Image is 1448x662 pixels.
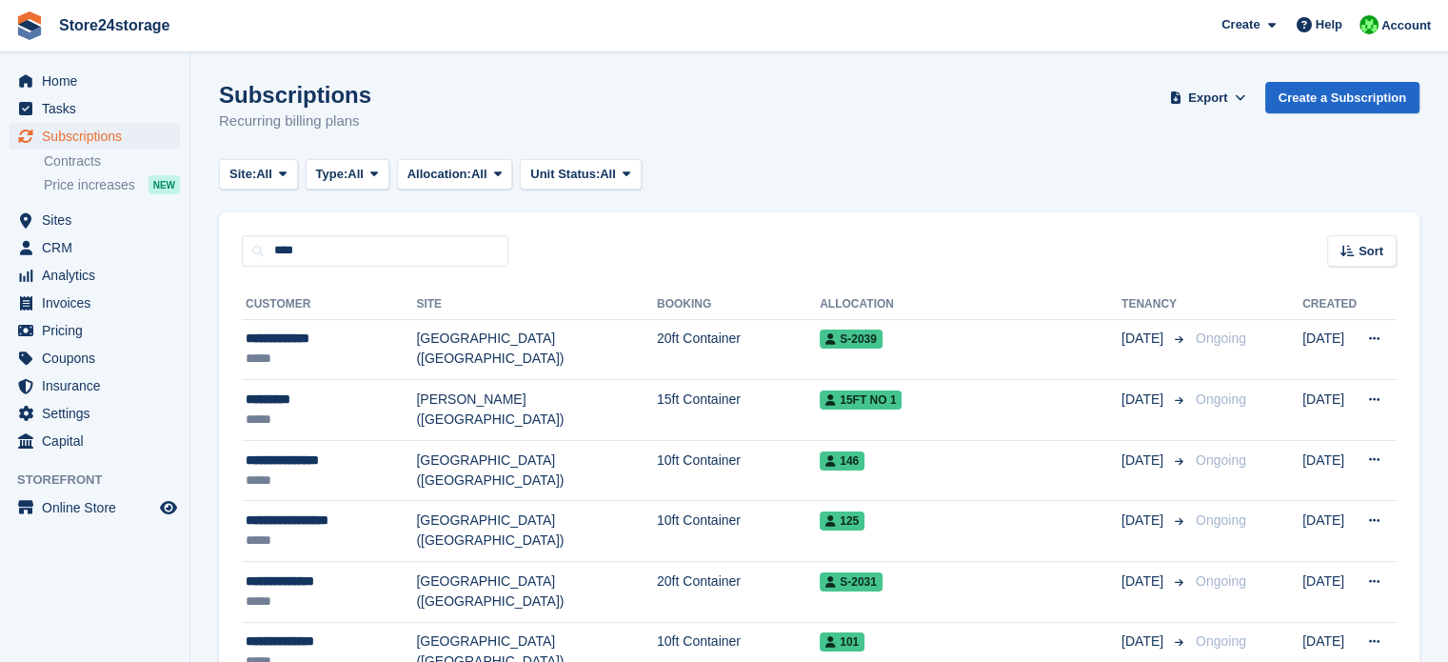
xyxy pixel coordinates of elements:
a: menu [10,262,180,289]
span: Ongoing [1196,452,1246,468]
td: 15ft Container [657,380,820,441]
span: Coupons [42,345,156,371]
span: Ongoing [1196,573,1246,589]
td: 20ft Container [657,562,820,623]
span: All [256,165,272,184]
button: Unit Status: All [520,159,641,191]
a: menu [10,372,180,399]
span: 146 [820,451,864,471]
a: menu [10,123,180,150]
span: All [600,165,616,184]
span: Ongoing [1196,331,1246,346]
a: menu [10,207,180,233]
span: [DATE] [1121,390,1167,410]
td: 20ft Container [657,319,820,380]
span: Invoices [42,290,156,316]
span: Price increases [44,176,135,194]
img: Tracy Harper [1359,15,1379,34]
td: [DATE] [1302,319,1357,380]
span: Insurance [42,372,156,399]
span: Site: [229,165,256,184]
a: menu [10,428,180,454]
span: Capital [42,428,156,454]
span: Export [1188,89,1227,108]
span: S-2039 [820,330,883,349]
button: Type: All [306,159,389,191]
span: CRM [42,234,156,261]
a: menu [10,290,180,316]
span: Type: [316,165,348,184]
span: Help [1316,15,1342,34]
button: Site: All [219,159,298,191]
span: S-2031 [820,572,883,592]
td: [DATE] [1302,440,1357,501]
span: [DATE] [1121,511,1167,531]
a: Preview store [157,496,180,519]
span: Analytics [42,262,156,289]
a: Store24storage [51,10,178,41]
div: NEW [149,175,180,194]
a: menu [10,68,180,94]
span: 15FT No 1 [820,391,902,410]
span: Create [1221,15,1260,34]
td: [PERSON_NAME] ([GEOGRAPHIC_DATA]) [416,380,657,441]
td: [GEOGRAPHIC_DATA] ([GEOGRAPHIC_DATA]) [416,440,657,501]
th: Tenancy [1121,290,1188,320]
td: [GEOGRAPHIC_DATA] ([GEOGRAPHIC_DATA]) [416,501,657,562]
th: Allocation [820,290,1121,320]
button: Allocation: All [397,159,513,191]
th: Site [416,290,657,320]
td: 10ft Container [657,501,820,562]
a: Contracts [44,152,180,171]
span: Tasks [42,95,156,122]
p: Recurring billing plans [219,110,371,132]
span: 101 [820,632,864,652]
span: Ongoing [1196,512,1246,528]
span: Unit Status: [530,165,600,184]
h1: Subscriptions [219,82,371,108]
span: Settings [42,400,156,427]
span: Allocation: [407,165,471,184]
span: Online Store [42,494,156,521]
span: Subscriptions [42,123,156,150]
span: [DATE] [1121,451,1167,471]
span: [DATE] [1121,572,1167,592]
th: Customer [242,290,416,320]
td: [GEOGRAPHIC_DATA] ([GEOGRAPHIC_DATA]) [416,319,657,380]
td: [GEOGRAPHIC_DATA] ([GEOGRAPHIC_DATA]) [416,562,657,623]
span: Storefront [17,471,189,490]
span: Sort [1359,242,1383,261]
span: Sites [42,207,156,233]
td: [DATE] [1302,501,1357,562]
span: Pricing [42,317,156,344]
a: menu [10,317,180,344]
td: [DATE] [1302,562,1357,623]
th: Booking [657,290,820,320]
a: Create a Subscription [1265,82,1419,113]
a: menu [10,494,180,521]
span: Ongoing [1196,633,1246,649]
span: All [347,165,364,184]
a: Price increases NEW [44,174,180,195]
img: stora-icon-8386f47178a22dfd0bd8f6a31ec36ba5ce8667c1dd55bd0f319d3a0aa187defe.svg [15,11,44,40]
span: [DATE] [1121,632,1167,652]
a: menu [10,345,180,371]
span: [DATE] [1121,329,1167,349]
td: [DATE] [1302,380,1357,441]
a: menu [10,95,180,122]
span: Home [42,68,156,94]
button: Export [1166,82,1250,113]
td: 10ft Container [657,440,820,501]
span: 125 [820,512,864,531]
span: All [471,165,487,184]
th: Created [1302,290,1357,320]
span: Account [1381,16,1431,35]
a: menu [10,400,180,427]
span: Ongoing [1196,391,1246,407]
a: menu [10,234,180,261]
